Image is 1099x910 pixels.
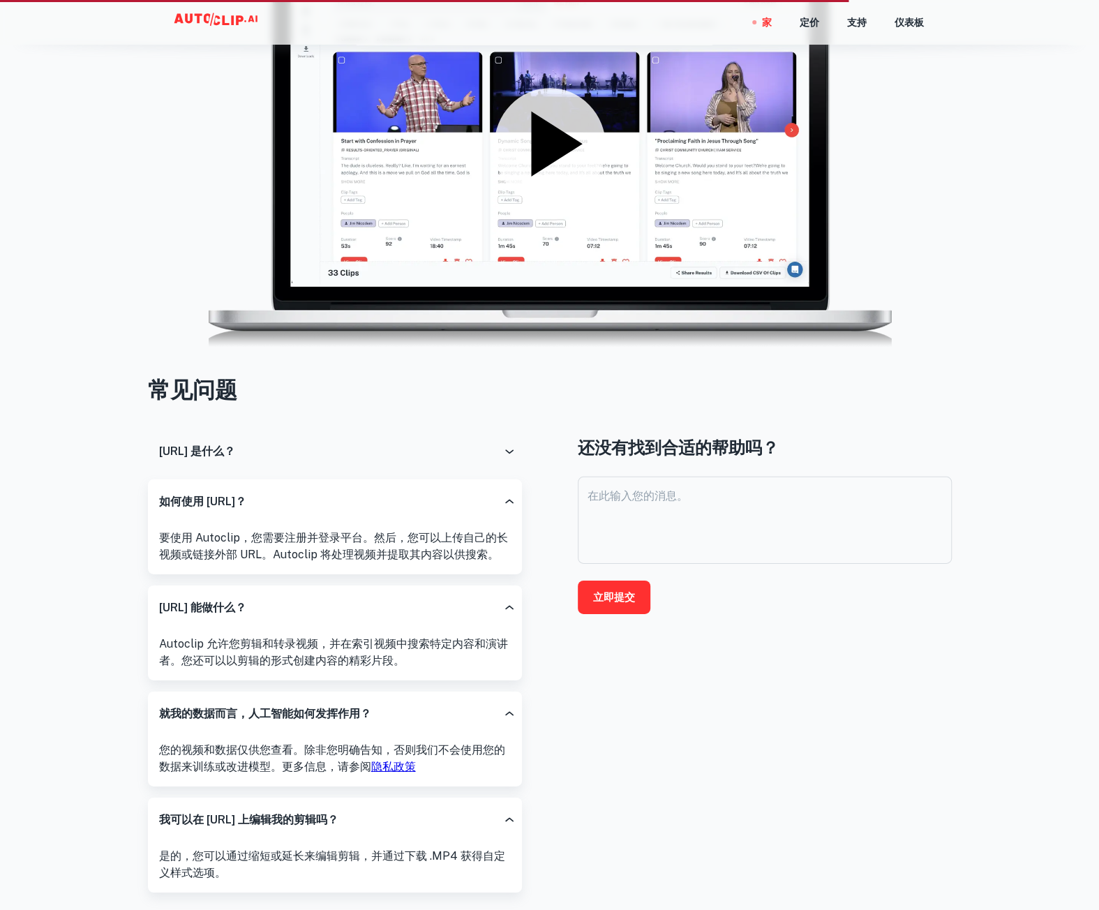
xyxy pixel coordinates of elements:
div: 如何使用 [URL]？ [148,479,522,524]
font: 您的视频和数据仅供您查看。除非您明确告知，否则我们不会使用您的数据来训练或改进模型。更多信息，请参阅 [159,743,505,773]
font: 要使用 Autoclip，您需要注册并登录平台。然后，您可以上传自己的长视频或链接外部 URL。Autoclip 将处理视频并提取其内容以供搜索。 [159,531,508,561]
font: [URL] 是什么？ [159,445,235,458]
font: 家 [762,17,772,29]
font: Autoclip 允许您剪辑和转录视频，并在索引视频中搜索特定内容和演讲者。您还可以以剪辑的形式创建内容的精彩片段。 [159,637,508,667]
button: 立即提交 [578,581,650,614]
div: [URL] 能做什么？ [148,585,522,630]
font: 支持 [847,17,867,29]
font: 仪表板 [895,17,924,29]
font: 定价 [800,17,819,29]
font: 如何使用 [URL]？ [159,495,246,508]
font: 就我的数据而言，人工智能如何发挥作用？ [159,707,371,720]
font: 还没有找到合适的帮助吗？ [578,438,779,457]
div: 我可以在 [URL] 上编辑我的剪辑吗？ [148,798,522,842]
font: 立即提交 [593,591,635,603]
a: 隐私政策 [371,760,416,773]
font: 我可以在 [URL] 上编辑我的剪辑吗？ [159,813,338,826]
div: [URL] 是什么？ [148,435,522,468]
font: 是的，您可以通过缩短或延长来编辑剪辑，并通过下载 .MP4 获得自定义样式选项。 [159,849,505,879]
div: 就我的数据而言，人工智能如何发挥作用？ [148,692,522,736]
font: [URL] 能做什么？ [159,601,246,614]
font: 常见问题 [148,377,237,403]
